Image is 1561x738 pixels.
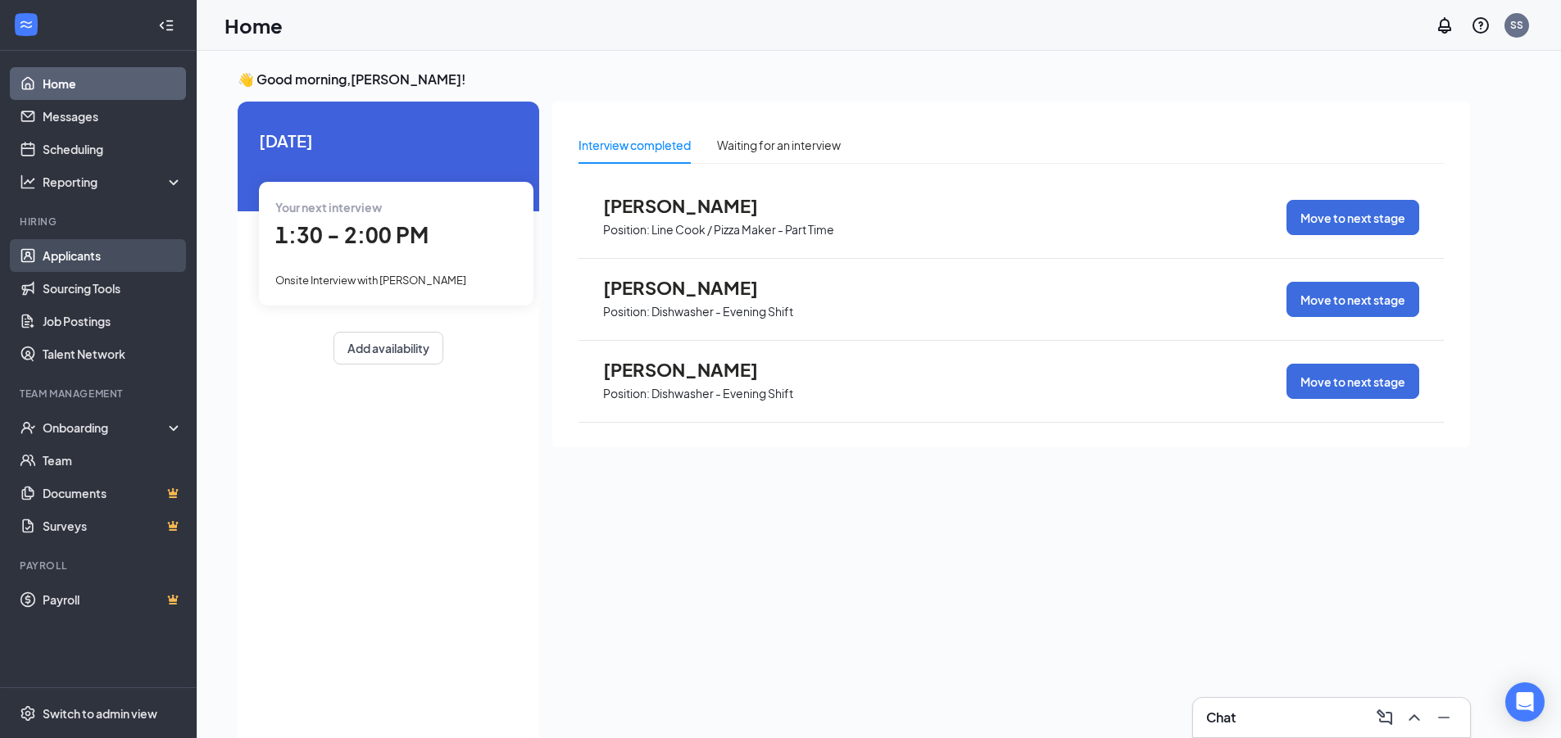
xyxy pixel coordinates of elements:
[225,11,283,39] h1: Home
[603,277,783,298] span: [PERSON_NAME]
[1286,200,1419,235] button: Move to next stage
[1375,708,1395,727] svg: ComposeMessage
[43,305,183,337] a: Job Postings
[603,195,783,216] span: [PERSON_NAME]
[651,386,793,401] p: Dishwasher - Evening Shift
[1372,704,1398,731] button: ComposeMessage
[603,386,650,401] p: Position:
[651,304,793,319] p: Dishwasher - Evening Shift
[1505,682,1545,722] div: Open Intercom Messenger
[1431,704,1457,731] button: Minimize
[20,559,179,573] div: Payroll
[275,274,466,287] span: Onsite Interview with [PERSON_NAME]
[43,337,183,370] a: Talent Network
[1206,709,1236,727] h3: Chat
[238,70,1470,88] h3: 👋 Good morning, [PERSON_NAME] !
[20,215,179,229] div: Hiring
[717,136,841,154] div: Waiting for an interview
[20,387,179,401] div: Team Management
[259,128,518,153] span: [DATE]
[43,509,183,542] a: SurveysCrown
[43,444,183,477] a: Team
[20,174,36,190] svg: Analysis
[1286,364,1419,399] button: Move to next stage
[1510,18,1523,32] div: SS
[20,419,36,436] svg: UserCheck
[43,239,183,272] a: Applicants
[1435,16,1454,35] svg: Notifications
[43,133,183,165] a: Scheduling
[158,17,175,34] svg: Collapse
[1434,708,1454,727] svg: Minimize
[43,583,183,616] a: PayrollCrown
[43,100,183,133] a: Messages
[603,359,783,380] span: [PERSON_NAME]
[1404,708,1424,727] svg: ChevronUp
[43,477,183,509] a: DocumentsCrown
[43,174,184,190] div: Reporting
[651,222,834,238] p: Line Cook / Pizza Maker - Part Time
[20,705,36,722] svg: Settings
[18,16,34,33] svg: WorkstreamLogo
[275,221,429,248] span: 1:30 - 2:00 PM
[1471,16,1491,35] svg: QuestionInfo
[1401,704,1427,731] button: ChevronUp
[43,67,183,100] a: Home
[275,200,382,215] span: Your next interview
[43,705,157,722] div: Switch to admin view
[603,304,650,319] p: Position:
[1286,282,1419,317] button: Move to next stage
[579,136,691,154] div: Interview completed
[43,419,169,436] div: Onboarding
[603,222,650,238] p: Position:
[43,272,183,305] a: Sourcing Tools
[334,332,443,364] button: Add availability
